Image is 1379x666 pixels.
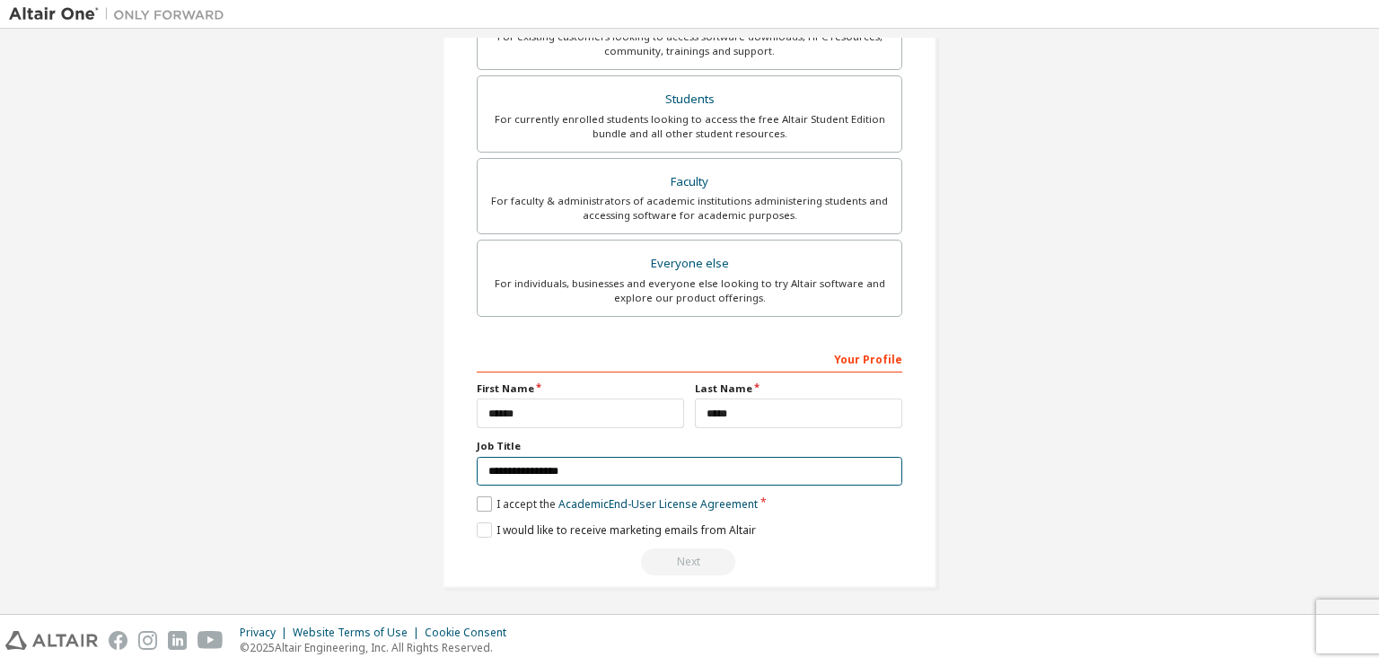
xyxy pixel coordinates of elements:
div: For faculty & administrators of academic institutions administering students and accessing softwa... [488,194,891,223]
img: instagram.svg [138,631,157,650]
div: For individuals, businesses and everyone else looking to try Altair software and explore our prod... [488,276,891,305]
div: Students [488,87,891,112]
img: youtube.svg [198,631,224,650]
div: Everyone else [488,251,891,276]
img: linkedin.svg [168,631,187,650]
p: © 2025 Altair Engineering, Inc. All Rights Reserved. [240,640,517,655]
div: Website Terms of Use [293,626,425,640]
a: Academic End-User License Agreement [558,496,758,512]
div: Faculty [488,170,891,195]
label: I accept the [477,496,758,512]
img: altair_logo.svg [5,631,98,650]
label: I would like to receive marketing emails from Altair [477,522,756,538]
div: For existing customers looking to access software downloads, HPC resources, community, trainings ... [488,30,891,58]
img: Altair One [9,5,233,23]
div: Privacy [240,626,293,640]
label: First Name [477,381,684,396]
div: Your Profile [477,344,902,372]
label: Last Name [695,381,902,396]
img: facebook.svg [109,631,127,650]
div: For currently enrolled students looking to access the free Altair Student Edition bundle and all ... [488,112,891,141]
label: Job Title [477,439,902,453]
div: Read and acccept EULA to continue [477,548,902,575]
div: Cookie Consent [425,626,517,640]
